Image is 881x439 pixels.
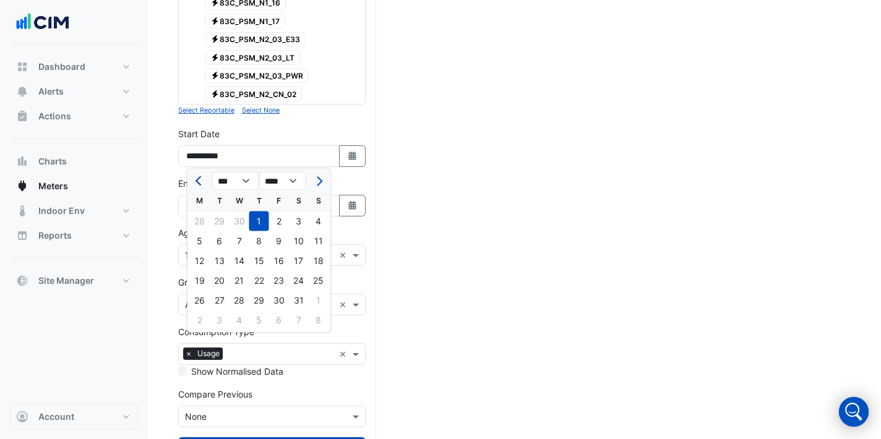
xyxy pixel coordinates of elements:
select: Select month [212,172,259,190]
div: 26 [190,291,210,310]
div: 6 [210,231,230,251]
div: Friday, May 16, 2025 [269,251,289,271]
fa-icon: Electricity [210,35,220,44]
div: Tuesday, June 3, 2025 [210,310,230,330]
div: 11 [309,231,329,251]
div: 8 [249,231,269,251]
div: 10 [289,231,309,251]
span: Charts [38,155,67,168]
div: 1 [249,211,269,231]
label: Start Date [178,127,220,140]
div: Monday, May 19, 2025 [190,271,210,291]
div: 22 [249,271,269,291]
fa-icon: Electricity [210,53,220,62]
app-icon: Site Manager [16,275,28,287]
button: Dashboard [10,54,139,79]
button: Charts [10,149,139,174]
div: Friday, May 2, 2025 [269,211,289,231]
span: Clear [339,347,350,360]
div: 7 [289,310,309,330]
div: 27 [210,291,230,310]
div: 29 [249,291,269,310]
div: 30 [230,211,249,231]
div: Saturday, May 10, 2025 [289,231,309,251]
div: S [289,191,309,211]
div: 5 [190,231,210,251]
div: Tuesday, April 29, 2025 [210,211,230,231]
div: 19 [190,271,210,291]
button: Previous month [192,171,207,191]
app-icon: Alerts [16,85,28,98]
div: 5 [249,310,269,330]
div: 6 [269,310,289,330]
div: Friday, June 6, 2025 [269,310,289,330]
span: Site Manager [38,275,94,287]
div: Saturday, May 17, 2025 [289,251,309,271]
div: Sunday, May 18, 2025 [309,251,329,271]
div: 31 [289,291,309,310]
div: Sunday, May 25, 2025 [309,271,329,291]
div: 14 [230,251,249,271]
div: 1 [309,291,329,310]
div: Sunday, May 4, 2025 [309,211,329,231]
span: Actions [38,110,71,122]
div: W [230,191,249,211]
div: 28 [190,211,210,231]
div: S [309,191,329,211]
fa-icon: Electricity [210,16,220,25]
button: Indoor Env [10,198,139,223]
div: Tuesday, May 27, 2025 [210,291,230,310]
button: Next month [311,171,325,191]
div: 7 [230,231,249,251]
button: Select Reportable [178,104,234,116]
span: N2_E33_03 [205,32,306,47]
div: Wednesday, May 21, 2025 [230,271,249,291]
span: Usage [194,347,223,360]
div: Thursday, June 5, 2025 [249,310,269,330]
div: M [190,191,210,211]
label: Show Normalised Data [191,365,283,378]
button: Site Manager [10,268,139,293]
button: Meters [10,174,139,198]
div: F [269,191,289,211]
small: Select None [242,106,280,114]
div: 25 [309,271,329,291]
div: Monday, May 26, 2025 [190,291,210,310]
label: Consumption Type [178,325,254,338]
div: Sunday, June 1, 2025 [309,291,329,310]
div: 8 [309,310,329,330]
div: Tuesday, May 20, 2025 [210,271,230,291]
label: Aggregate Period [178,226,250,239]
span: N2_M6_03-Lighting [205,50,301,65]
button: Alerts [10,79,139,104]
div: Saturday, June 7, 2025 [289,310,309,330]
button: Reports [10,223,139,248]
button: Select None [242,104,280,116]
div: 29 [210,211,230,231]
div: 2 [269,211,289,231]
button: Account [10,404,139,429]
div: 17 [289,251,309,271]
span: Dashboard [38,61,85,73]
div: 4 [230,310,249,330]
div: Monday, April 28, 2025 [190,211,210,231]
div: Thursday, May 15, 2025 [249,251,269,271]
div: T [249,191,269,211]
div: Friday, May 23, 2025 [269,271,289,291]
select: Select year [259,172,306,190]
div: Tuesday, May 6, 2025 [210,231,230,251]
div: 18 [309,251,329,271]
app-icon: Actions [16,110,28,122]
div: 16 [269,251,289,271]
div: 3 [289,211,309,231]
div: Monday, May 5, 2025 [190,231,210,251]
div: 12 [190,251,210,271]
span: × [183,347,194,360]
span: N1_A40_17 [205,14,286,28]
fa-icon: Select Date [347,200,358,211]
div: 4 [309,211,329,231]
div: Saturday, May 31, 2025 [289,291,309,310]
app-icon: Meters [16,180,28,192]
button: Actions [10,104,139,129]
label: Group By [178,276,216,289]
